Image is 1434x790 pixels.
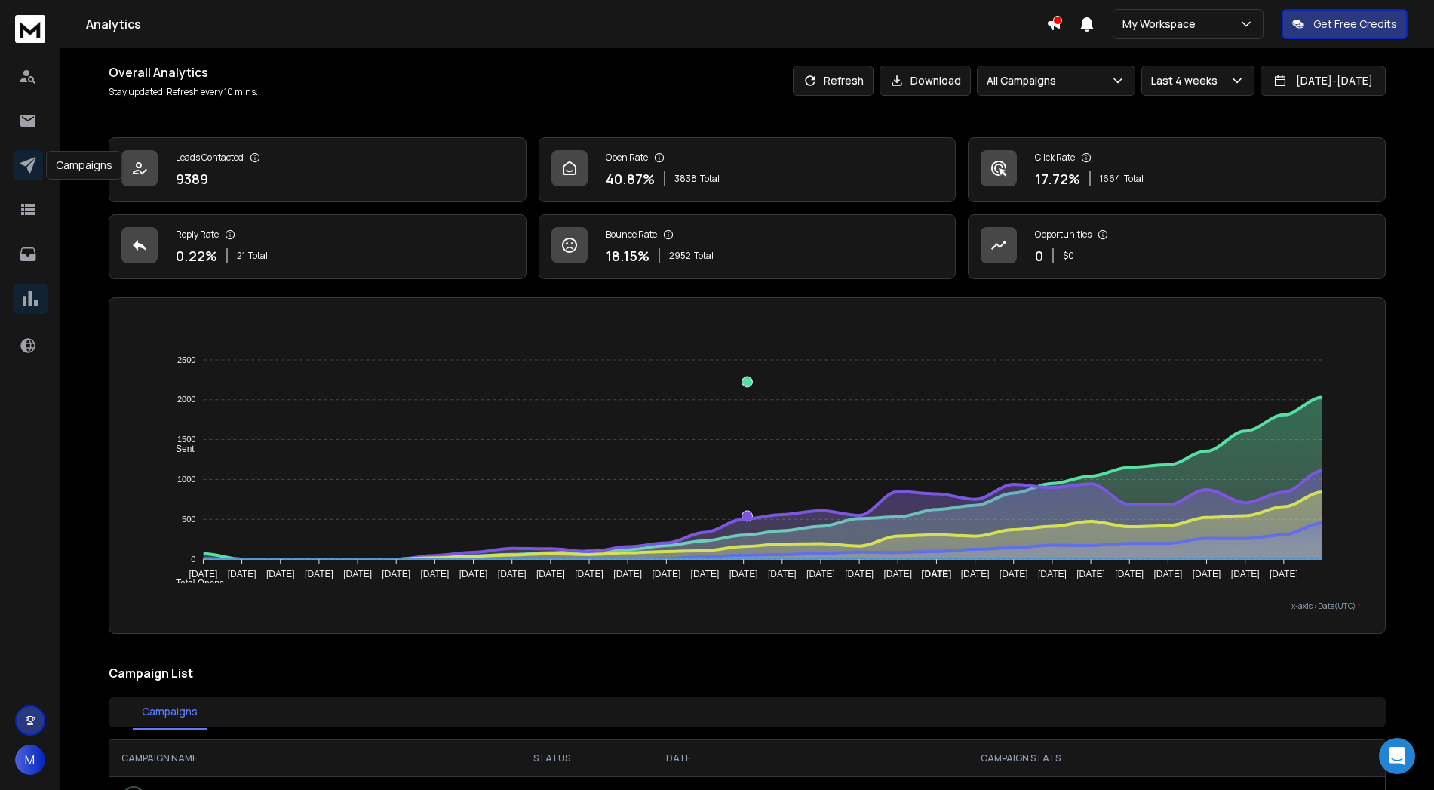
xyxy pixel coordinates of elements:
p: Open Rate [606,152,648,164]
tspan: [DATE] [1038,569,1067,579]
p: Stay updated! Refresh every 10 mins. [109,86,258,98]
img: logo [15,15,45,43]
tspan: [DATE] [922,569,952,579]
span: Total [1124,173,1144,185]
p: x-axis : Date(UTC) [134,601,1361,612]
p: 0 [1035,245,1043,266]
tspan: [DATE] [536,569,565,579]
tspan: [DATE] [305,569,333,579]
p: 18.15 % [606,245,649,266]
p: My Workspace [1122,17,1202,32]
tspan: [DATE] [575,569,603,579]
tspan: 0 [191,555,195,564]
button: Campaigns [133,695,207,730]
p: Bounce Rate [606,229,657,241]
button: Refresh [793,66,874,96]
tspan: [DATE] [1076,569,1105,579]
p: $ 0 [1063,250,1074,262]
p: Download [910,73,961,88]
p: Refresh [824,73,864,88]
span: 1664 [1100,173,1121,185]
div: Open Intercom Messenger [1379,738,1415,774]
span: Total [694,250,714,262]
tspan: [DATE] [266,569,295,579]
button: Get Free Credits [1282,9,1408,39]
tspan: 2000 [177,395,195,404]
tspan: [DATE] [459,569,488,579]
tspan: 500 [182,515,195,524]
tspan: [DATE] [613,569,642,579]
th: CAMPAIGN NAME [109,740,468,776]
th: CAMPAIGN STATS [722,740,1319,776]
tspan: 1500 [177,435,195,444]
h1: Analytics [86,15,1046,33]
tspan: [DATE] [382,569,410,579]
p: 17.72 % [1035,168,1080,189]
tspan: [DATE] [1270,569,1298,579]
tspan: [DATE] [420,569,449,579]
h1: Overall Analytics [109,63,258,81]
tspan: [DATE] [691,569,720,579]
p: Click Rate [1035,152,1075,164]
p: Leads Contacted [176,152,244,164]
tspan: [DATE] [1000,569,1028,579]
tspan: [DATE] [729,569,758,579]
span: 2952 [669,250,691,262]
a: Leads Contacted9389 [109,137,527,202]
span: Total [700,173,720,185]
tspan: [DATE] [768,569,797,579]
span: Total [248,250,268,262]
button: Download [880,66,971,96]
tspan: [DATE] [189,569,217,579]
a: Click Rate17.72%1664Total [968,137,1386,202]
tspan: [DATE] [806,569,835,579]
tspan: [DATE] [961,569,990,579]
a: Reply Rate0.22%21Total [109,214,527,279]
p: Last 4 weeks [1151,73,1224,88]
button: M [15,745,45,775]
th: DATE [636,740,722,776]
tspan: [DATE] [1154,569,1183,579]
tspan: 1000 [177,475,195,484]
tspan: [DATE] [227,569,256,579]
a: Bounce Rate18.15%2952Total [539,214,957,279]
h2: Campaign List [109,664,1386,682]
a: Open Rate40.87%3838Total [539,137,957,202]
tspan: 2500 [177,355,195,364]
tspan: [DATE] [343,569,372,579]
tspan: [DATE] [1193,569,1221,579]
p: Reply Rate [176,229,219,241]
span: 3838 [674,173,697,185]
p: 9389 [176,168,208,189]
tspan: [DATE] [1116,569,1144,579]
p: 0.22 % [176,245,217,266]
a: Opportunities0$0 [968,214,1386,279]
p: 40.87 % [606,168,655,189]
span: Sent [164,444,195,454]
tspan: [DATE] [845,569,874,579]
th: STATUS [468,740,636,776]
span: Total Opens [164,578,224,589]
p: All Campaigns [987,73,1062,88]
tspan: [DATE] [1231,569,1260,579]
tspan: [DATE] [652,569,680,579]
button: [DATE]-[DATE] [1261,66,1386,96]
tspan: [DATE] [883,569,912,579]
p: Opportunities [1035,229,1092,241]
tspan: [DATE] [498,569,527,579]
span: 21 [237,250,245,262]
p: Get Free Credits [1313,17,1397,32]
div: Campaigns [46,151,122,180]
